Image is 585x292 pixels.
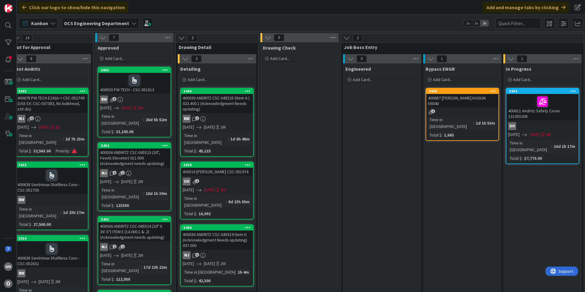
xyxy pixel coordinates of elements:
span: 0 [356,55,367,62]
span: 2 [113,171,117,175]
div: 5865 [98,67,170,73]
div: Time in [GEOGRAPHIC_DATA] [183,132,228,146]
span: [DATE] [121,178,132,185]
div: Add and manage tabs by clicking [483,2,569,13]
span: [DATE] [183,260,194,267]
div: BW [16,269,88,277]
span: [DATE] [100,105,111,111]
div: Total $ [17,221,31,228]
div: 2W [138,105,143,111]
span: 2x [472,20,480,26]
span: 7 [109,34,119,41]
div: MJ [183,251,191,259]
span: : [473,120,474,126]
span: 3x [480,20,489,26]
div: 5904 [509,89,579,93]
div: 5495 [101,217,170,222]
span: 0 [274,34,284,41]
div: Time in [GEOGRAPHIC_DATA] [428,116,473,130]
div: Time in [GEOGRAPHIC_DATA] [183,195,226,208]
div: 45,115 [197,148,212,154]
span: 1 [431,109,435,113]
span: : [522,155,523,162]
div: Total $ [17,148,31,154]
span: Add Card... [433,77,453,82]
div: 5904400611 Andritz Safety Cover 131055206 [506,88,579,120]
div: 5865400550 PW TECH - CSC-051813 [98,67,170,94]
span: 1 [195,179,199,183]
span: : [141,264,142,271]
div: 5933 [16,162,88,168]
div: 5943400678 PW TECH E242A = CSC-052749 (USE EX: CSC-037383, No bulkhead, std dis) [16,88,88,113]
div: MJ [181,251,253,259]
div: 5496400036 ANDRITZ CSC-045525 (Item A ) 023.400.1 (Acknowledgment Needs updating) [181,88,253,113]
div: 2D [55,124,60,130]
div: 16d 1h 17m [552,143,577,150]
span: : [551,143,552,150]
div: MJ [16,115,88,123]
div: MJ [100,169,108,177]
span: Drawing Detail [179,44,251,50]
div: Priority [54,148,69,154]
div: 2M [546,131,551,138]
span: 3 [187,34,198,42]
div: 2W [138,252,143,259]
div: 8d 23h 55m [227,198,251,205]
span: 2 [352,34,363,42]
div: 5943 [16,88,88,94]
span: In Progress [506,66,531,72]
div: 5494 [98,143,170,148]
span: [DATE] [508,131,520,138]
div: DH [506,122,579,130]
span: 14 [22,34,32,42]
div: MJ [100,243,108,251]
div: 5924 [18,236,88,241]
div: 5933400638 Sentrimax Shaftless Conv - CSC-052700 [16,162,88,194]
div: Total $ [428,132,442,138]
span: 1 [195,116,199,120]
div: Time in [GEOGRAPHIC_DATA] [100,187,143,200]
span: 3 [191,55,202,62]
div: BW [183,115,191,123]
div: MJ [98,243,170,251]
div: 2d 7h 23m [64,136,86,142]
div: 5494 [101,144,170,148]
div: 5839 [184,163,253,167]
span: 8 [26,55,36,62]
div: 16,092 [197,210,212,217]
div: $7,770.00 [523,155,543,162]
div: 5490 [181,225,253,230]
div: 400036 ANDRITZ CSC-045524 (20" X 36'-5") ITEM E (14.000.1 & .2) (Acknowledgment needs updating) [98,222,170,241]
span: : [63,136,64,142]
span: [DATE] [204,260,215,267]
div: Total $ [183,210,196,217]
span: : [31,148,32,154]
span: [DATE] [204,187,215,193]
span: : [31,221,32,228]
div: Time in [GEOGRAPHIC_DATA] [17,206,61,219]
span: Approved [98,45,119,51]
div: Time in [GEOGRAPHIC_DATA] [17,132,63,146]
div: BW [100,95,108,103]
div: 32,563.00 [32,148,52,154]
span: : [143,116,144,123]
div: 33,195.00 [114,128,135,135]
div: Time in [GEOGRAPHIC_DATA] [183,269,235,275]
div: BW [17,196,25,204]
div: 5946 [426,88,498,94]
span: Add Card... [188,77,207,82]
span: [DATE] [17,124,29,130]
div: BW [98,95,170,103]
span: [DATE] [121,105,132,111]
div: 2W [138,178,143,185]
span: Add Card... [105,56,125,61]
div: 123500 [114,202,130,209]
span: : [143,190,144,197]
div: 5946400687 [PERSON_NAME] KAOLIN E604D [426,88,498,107]
span: 1 [517,55,527,62]
span: : [69,148,70,154]
span: [DATE] [183,187,194,193]
div: 2W [220,124,226,130]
